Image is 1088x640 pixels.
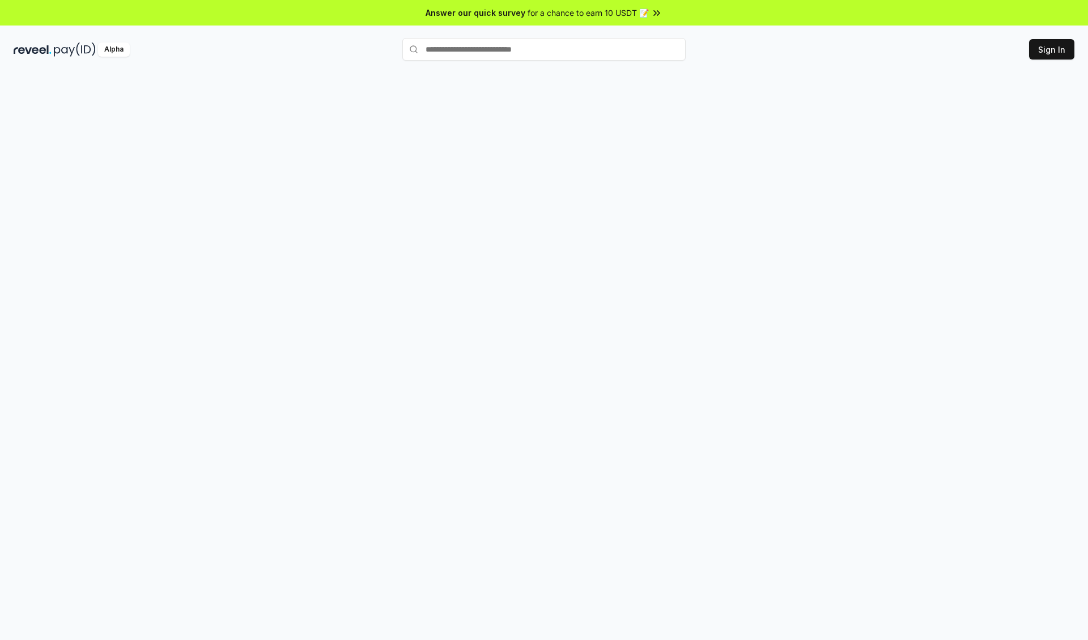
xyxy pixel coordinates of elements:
span: Answer our quick survey [426,7,525,19]
div: Alpha [98,43,130,57]
button: Sign In [1029,39,1074,60]
img: reveel_dark [14,43,52,57]
img: pay_id [54,43,96,57]
span: for a chance to earn 10 USDT 📝 [528,7,649,19]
